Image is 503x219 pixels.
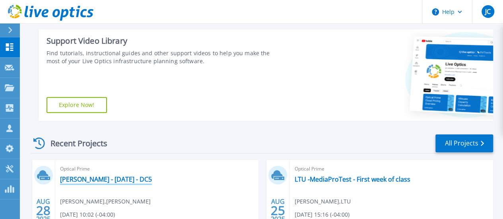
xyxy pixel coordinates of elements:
span: [DATE] 15:16 (-04:00) [294,210,349,219]
div: Support Video Library [47,36,283,46]
div: Recent Projects [31,134,118,153]
a: Explore Now! [47,97,107,113]
span: JC [485,8,490,15]
span: [DATE] 10:02 (-04:00) [60,210,115,219]
span: Optical Prime [294,165,488,173]
span: [PERSON_NAME] , LTU [294,197,350,206]
a: All Projects [435,134,493,152]
span: 28 [36,207,50,214]
span: Optical Prime [60,165,254,173]
span: 25 [271,207,285,214]
span: [PERSON_NAME] , [PERSON_NAME] [60,197,151,206]
div: Find tutorials, instructional guides and other support videos to help you make the most of your L... [47,49,283,65]
a: LTU -MediaProTest - First week of class [294,175,410,183]
a: [PERSON_NAME] - [DATE] - DC5 [60,175,152,183]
